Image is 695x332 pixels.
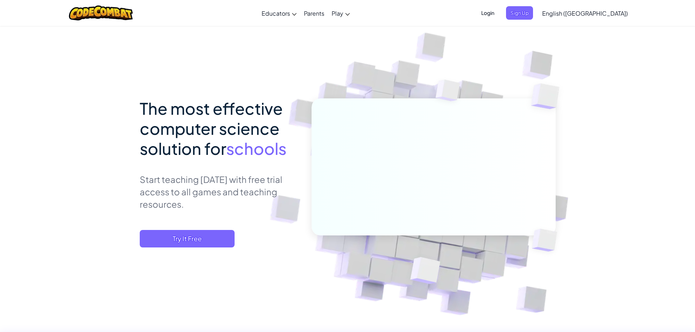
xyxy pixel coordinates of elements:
[506,6,533,20] button: Sign Up
[262,9,290,17] span: Educators
[542,9,628,17] span: English ([GEOGRAPHIC_DATA])
[332,9,343,17] span: Play
[226,138,286,159] span: schools
[477,6,499,20] button: Login
[520,214,574,267] img: Overlap cubes
[300,3,328,23] a: Parents
[140,98,283,159] span: The most effective computer science solution for
[140,173,301,210] p: Start teaching [DATE] with free trial access to all games and teaching resources.
[140,230,235,247] button: Try It Free
[517,66,580,127] img: Overlap cubes
[258,3,300,23] a: Educators
[69,5,133,20] img: CodeCombat logo
[392,242,457,302] img: Overlap cubes
[422,65,474,120] img: Overlap cubes
[538,3,632,23] a: English ([GEOGRAPHIC_DATA])
[328,3,354,23] a: Play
